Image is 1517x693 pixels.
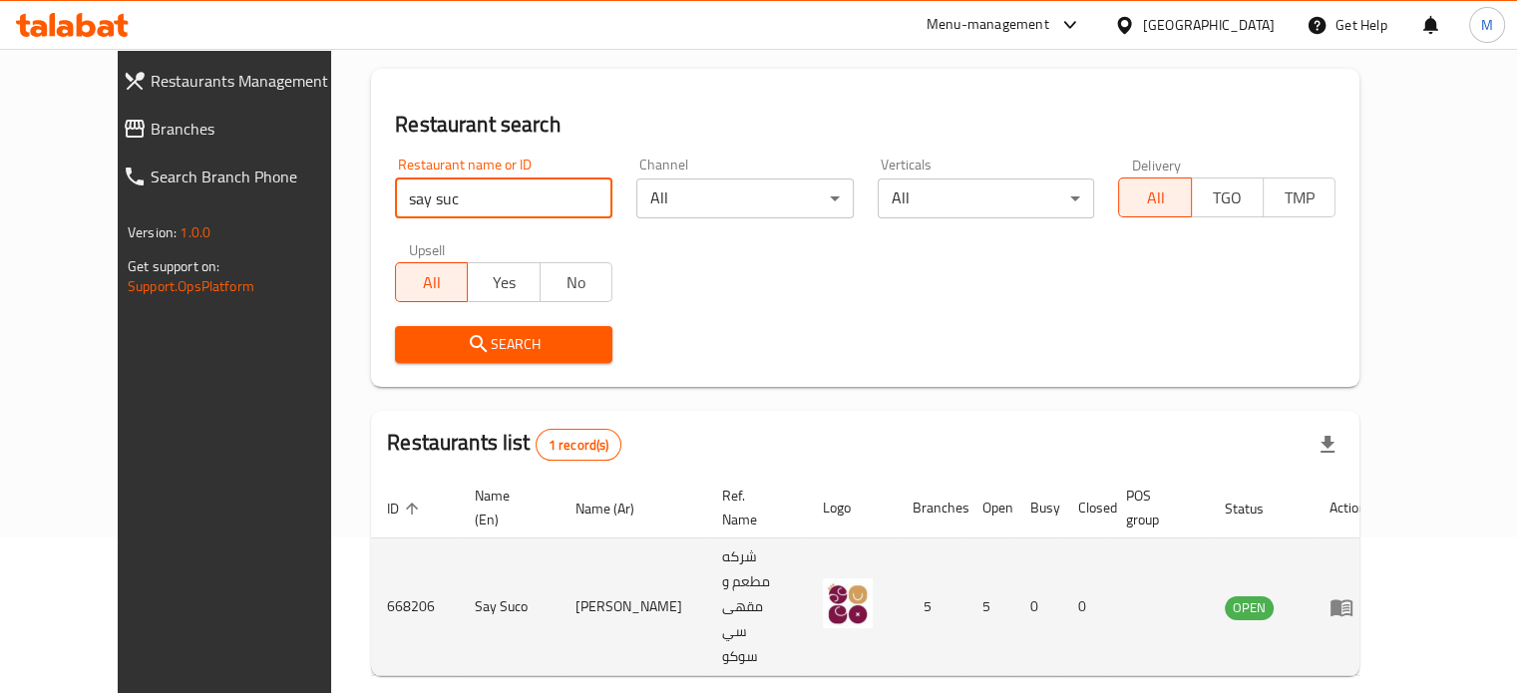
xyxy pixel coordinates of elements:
button: All [395,262,468,302]
h2: Restaurant search [395,110,1335,140]
span: POS group [1126,484,1185,531]
div: OPEN [1225,596,1274,620]
button: TMP [1263,177,1335,217]
td: Say Suco [459,538,560,676]
span: No [549,268,604,297]
span: Restaurants Management [151,69,355,93]
label: Upsell [409,242,446,256]
td: 668206 [371,538,459,676]
span: 1.0.0 [180,219,210,245]
h2: Restaurants list [387,428,621,461]
div: [GEOGRAPHIC_DATA] [1143,14,1275,36]
th: Closed [1062,478,1110,538]
td: 0 [1062,538,1110,676]
span: Search Branch Phone [151,165,355,188]
button: All [1118,177,1191,217]
a: Branches [107,105,371,153]
span: M [1481,14,1493,36]
th: Branches [897,478,966,538]
button: Yes [467,262,540,302]
span: Version: [128,219,177,245]
button: Search [395,326,612,363]
td: 0 [1014,538,1062,676]
span: TGO [1200,183,1256,212]
table: enhanced table [371,478,1382,676]
span: Search [411,332,596,357]
div: Export file [1304,421,1351,469]
span: 1 record(s) [537,436,621,455]
span: TMP [1272,183,1327,212]
span: Get support on: [128,253,219,279]
span: OPEN [1225,596,1274,619]
a: Search Branch Phone [107,153,371,200]
img: Say Suco [823,578,873,628]
span: Ref. Name [722,484,783,531]
span: Name (Ar) [575,497,660,520]
span: Branches [151,117,355,141]
div: Total records count [536,429,622,461]
div: All [636,178,854,218]
td: 5 [897,538,966,676]
div: Menu-management [927,13,1049,37]
button: TGO [1191,177,1264,217]
span: All [1127,183,1183,212]
a: Support.OpsPlatform [128,273,254,299]
span: Yes [476,268,532,297]
th: Open [966,478,1014,538]
span: Name (En) [475,484,536,531]
th: Action [1314,478,1382,538]
div: All [878,178,1095,218]
span: Status [1225,497,1290,520]
span: All [404,268,460,297]
th: Busy [1014,478,1062,538]
input: Search for restaurant name or ID.. [395,178,612,218]
td: [PERSON_NAME] [560,538,706,676]
td: 5 [966,538,1014,676]
label: Delivery [1132,158,1182,172]
a: Restaurants Management [107,57,371,105]
td: شركه مطعم و مقهى سي سوكو [706,538,807,676]
button: No [540,262,612,302]
div: Menu [1329,595,1366,619]
span: ID [387,497,425,520]
th: Logo [807,478,897,538]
